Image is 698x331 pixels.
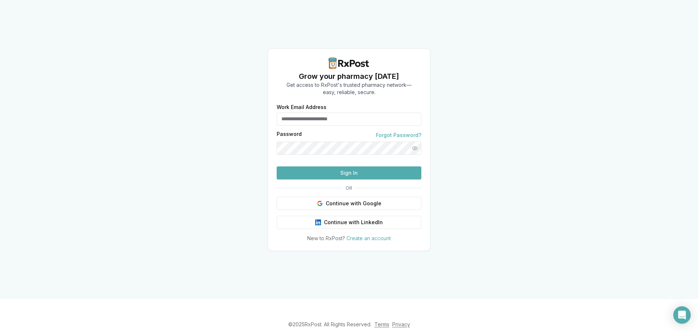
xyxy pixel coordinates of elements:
a: Privacy [392,321,410,327]
button: Continue with Google [277,197,421,210]
div: Open Intercom Messenger [673,306,691,324]
a: Create an account [346,235,391,241]
button: Sign In [277,166,421,179]
button: Show password [408,142,421,155]
img: Google [317,201,323,206]
label: Work Email Address [277,105,421,110]
img: RxPost Logo [326,57,372,69]
h1: Grow your pharmacy [DATE] [286,71,412,81]
span: OR [343,185,355,191]
label: Password [277,132,302,139]
span: New to RxPost? [307,235,345,241]
p: Get access to RxPost's trusted pharmacy network— easy, reliable, secure. [286,81,412,96]
button: Continue with LinkedIn [277,216,421,229]
a: Terms [374,321,389,327]
a: Forgot Password? [376,132,421,139]
img: LinkedIn [315,219,321,225]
